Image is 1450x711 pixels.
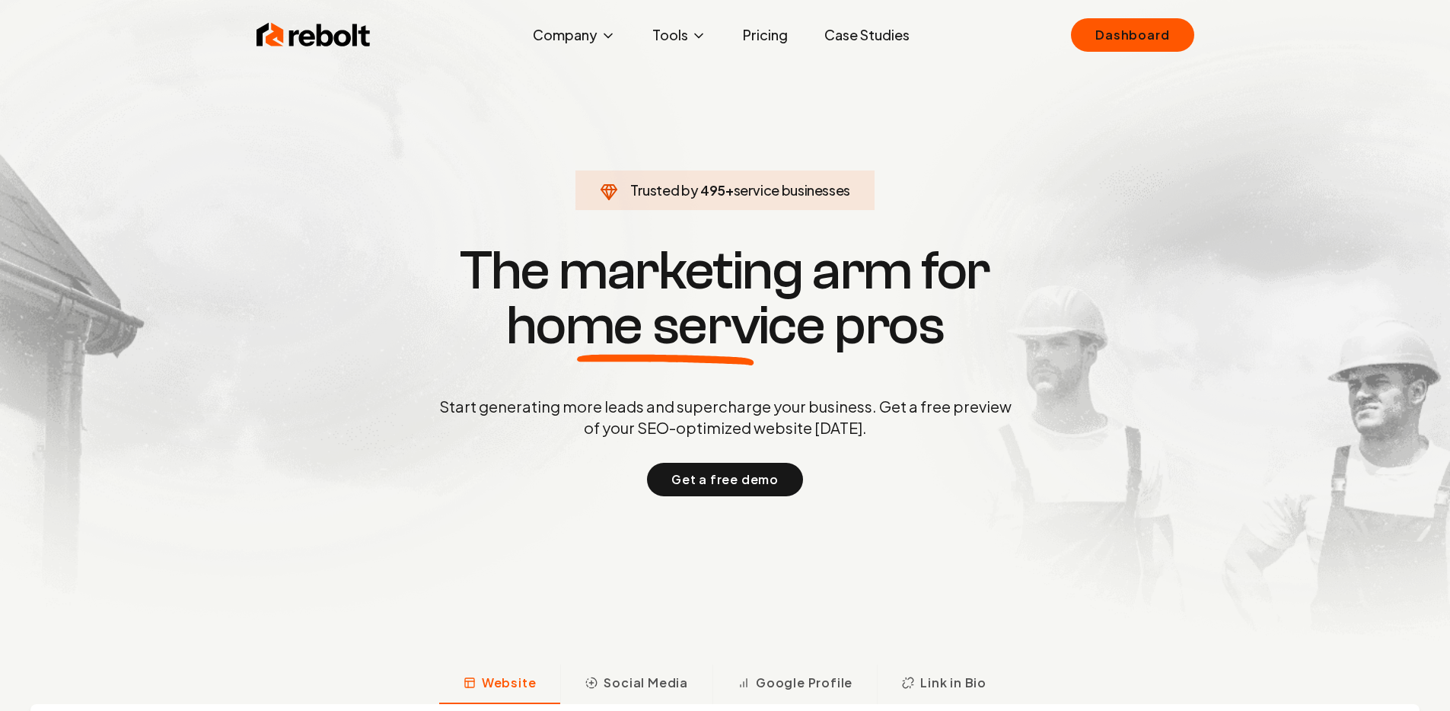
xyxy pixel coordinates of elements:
a: Case Studies [812,20,922,50]
img: Rebolt Logo [257,20,371,50]
span: Website [482,674,537,692]
button: Tools [640,20,719,50]
button: Link in Bio [877,665,1011,704]
h1: The marketing arm for pros [360,244,1091,353]
span: home service [506,298,825,353]
button: Company [521,20,628,50]
button: Website [439,665,561,704]
a: Pricing [731,20,800,50]
a: Dashboard [1071,18,1193,52]
span: Google Profile [756,674,852,692]
p: Start generating more leads and supercharge your business. Get a free preview of your SEO-optimiz... [436,396,1015,438]
span: service businesses [734,181,851,199]
span: + [725,181,734,199]
span: Link in Bio [920,674,986,692]
button: Google Profile [712,665,877,704]
button: Social Media [560,665,712,704]
span: Trusted by [630,181,698,199]
button: Get a free demo [647,463,803,496]
span: 495 [700,180,725,201]
span: Social Media [604,674,688,692]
